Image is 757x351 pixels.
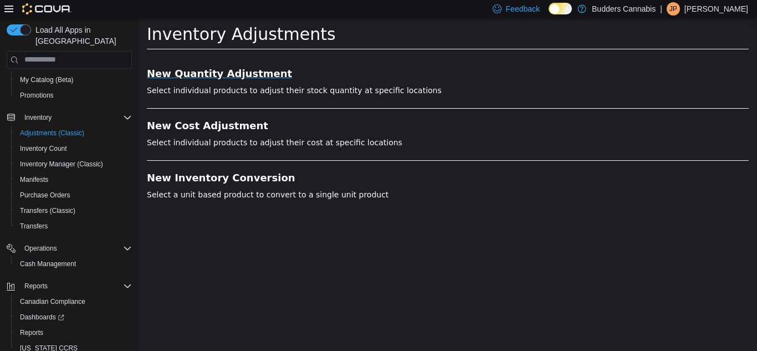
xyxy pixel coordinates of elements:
span: Inventory [24,113,52,122]
span: Inventory Count [20,144,67,153]
span: Promotions [20,91,54,100]
button: Inventory [20,111,56,124]
span: Inventory Manager (Classic) [20,160,103,169]
span: Reports [20,328,43,337]
button: Reports [2,278,136,294]
span: Canadian Compliance [16,295,132,308]
button: Inventory [2,110,136,125]
a: Adjustments (Classic) [16,126,89,140]
a: New Inventory Conversion [8,155,610,166]
p: Select individual products to adjust their cost at specific locations [8,119,610,131]
input: Dark Mode [549,3,572,14]
span: Inventory Count [16,142,132,155]
span: Transfers (Classic) [20,206,75,215]
span: Cash Management [20,260,76,268]
p: Select a unit based product to convert to a single unit product [8,171,610,183]
span: Canadian Compliance [20,297,85,306]
button: Operations [2,241,136,256]
button: Manifests [11,172,136,187]
span: Transfers (Classic) [16,204,132,217]
a: Inventory Count [16,142,71,155]
a: Dashboards [16,311,69,324]
span: Dashboards [16,311,132,324]
a: Promotions [16,89,58,102]
p: [PERSON_NAME] [684,2,748,16]
a: Transfers (Classic) [16,204,80,217]
span: My Catalog (Beta) [16,73,132,87]
img: Cova [22,3,71,14]
span: Manifests [16,173,132,186]
a: New Quantity Adjustment [8,50,610,62]
button: Promotions [11,88,136,103]
button: Inventory Count [11,141,136,156]
span: Operations [20,242,132,255]
span: Inventory [20,111,132,124]
span: Reports [20,279,132,293]
span: Inventory Adjustments [8,7,197,26]
a: Transfers [16,220,52,233]
button: My Catalog (Beta) [11,72,136,88]
span: Purchase Orders [16,189,132,202]
button: Inventory Manager (Classic) [11,156,136,172]
p: Select individual products to adjust their stock quantity at specific locations [8,67,610,79]
span: Manifests [20,175,48,184]
span: Adjustments (Classic) [20,129,84,138]
span: Reports [16,326,132,339]
span: Promotions [16,89,132,102]
a: Manifests [16,173,53,186]
p: Budders Cannabis [592,2,656,16]
a: Canadian Compliance [16,295,90,308]
button: Purchase Orders [11,187,136,203]
button: Adjustments (Classic) [11,125,136,141]
span: Adjustments (Classic) [16,126,132,140]
button: Transfers (Classic) [11,203,136,218]
span: Feedback [506,3,540,14]
p: | [660,2,662,16]
a: Dashboards [11,309,136,325]
span: Operations [24,244,57,253]
button: Cash Management [11,256,136,272]
span: Reports [24,282,48,291]
span: Transfers [20,222,48,231]
a: New Cost Adjustment [8,103,610,114]
a: Purchase Orders [16,189,75,202]
button: Operations [20,242,62,255]
button: Reports [11,325,136,340]
span: JP [669,2,677,16]
span: Cash Management [16,257,132,271]
span: Purchase Orders [20,191,70,200]
a: Reports [16,326,48,339]
button: Transfers [11,218,136,234]
span: My Catalog (Beta) [20,75,74,84]
span: Dashboards [20,313,64,322]
span: Inventory Manager (Classic) [16,157,132,171]
a: Inventory Manager (Classic) [16,157,108,171]
a: Cash Management [16,257,80,271]
span: Load All Apps in [GEOGRAPHIC_DATA] [31,24,132,47]
button: Canadian Compliance [11,294,136,309]
span: Transfers [16,220,132,233]
a: My Catalog (Beta) [16,73,78,87]
div: Jessica Patterson [667,2,680,16]
button: Reports [20,279,52,293]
